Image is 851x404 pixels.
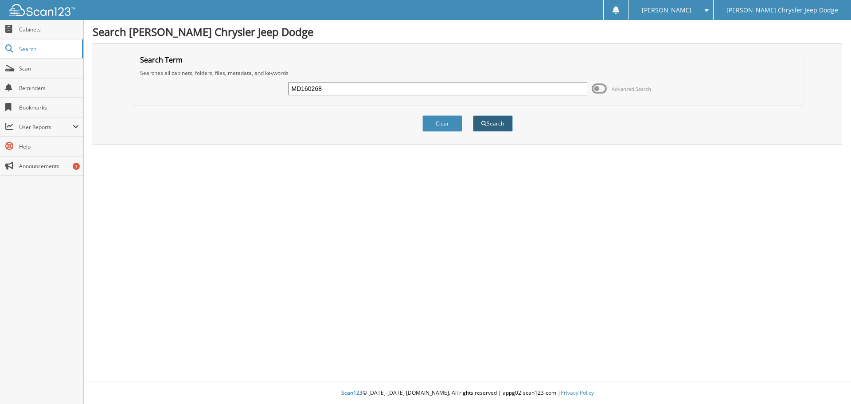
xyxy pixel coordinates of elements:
[19,84,79,92] span: Reminders
[422,115,462,132] button: Clear
[19,162,79,170] span: Announcements
[19,65,79,72] span: Scan
[73,163,80,170] div: 1
[19,26,79,33] span: Cabinets
[84,382,851,404] div: © [DATE]-[DATE] [DOMAIN_NAME]. All rights reserved | appg02-scan123-com |
[807,361,851,404] iframe: Chat Widget
[726,8,838,13] span: [PERSON_NAME] Chrysler Jeep Dodge
[93,24,842,39] h1: Search [PERSON_NAME] Chrysler Jeep Dodge
[136,69,800,77] div: Searches all cabinets, folders, files, metadata, and keywords
[341,389,363,396] span: Scan123
[9,4,75,16] img: scan123-logo-white.svg
[19,104,79,111] span: Bookmarks
[473,115,513,132] button: Search
[19,143,79,150] span: Help
[19,45,78,53] span: Search
[19,123,73,131] span: User Reports
[561,389,594,396] a: Privacy Policy
[612,86,651,92] span: Advanced Search
[642,8,691,13] span: [PERSON_NAME]
[136,55,187,65] legend: Search Term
